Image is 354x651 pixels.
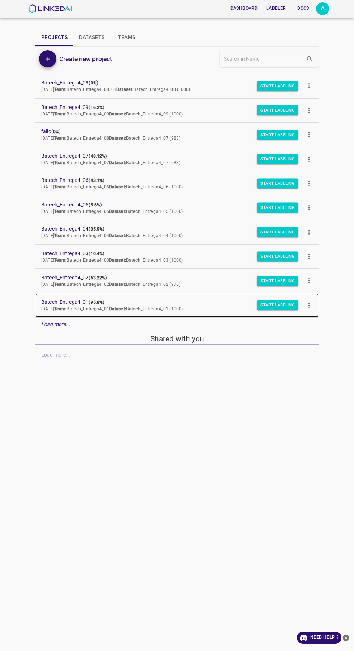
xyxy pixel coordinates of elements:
span: [DATE] Batech_Entrega4_01 Batech_Entrega4_01 (1000) [41,306,183,311]
h6: Create new project [59,54,112,64]
b: Dataset: [109,306,126,311]
span: Batech_Entrega4_05 ( ) [41,201,301,209]
div: Load more... [35,318,319,331]
a: Batech_Entrega4_09(16.2%)[DATE]Team:Batech_Entrega4_09Dataset:Batech_Entrega4_09 (1000) [35,99,319,123]
button: Teams [110,29,143,46]
b: Team: [54,209,67,214]
button: Docs [292,3,315,14]
button: Labeler [263,3,289,14]
a: Create new project [56,54,112,64]
b: Team: [54,136,67,141]
a: Batech_Entrega4_07(48.12%)[DATE]Team:Batech_Entrega4_07Dataset:Batech_Entrega4_07 (983) [35,147,319,171]
b: 95.8% [91,300,103,305]
b: Dataset: [116,87,133,92]
b: 0% [91,80,96,86]
span: [DATE] Batech_Entrega4_07 Batech_Entrega4_07 (983) [41,160,180,165]
b: Team: [54,87,67,92]
span: [DATE] Batech_Entrega4_09 Batech_Entrega4_09 (1000) [41,112,183,117]
b: Team: [54,112,67,117]
span: fallo ( ) [41,128,301,135]
a: fallo(0%)[DATE]Team:Batech_Entrega4_08Dataset:Batech_Entrega4_07 (983) [35,123,319,147]
button: Open settings [316,2,329,15]
span: [DATE] Batech_Entrega4_03 Batech_Entrega4_03 (1000) [41,258,183,263]
span: Batech_Entrega4_02 ( ) [41,274,301,281]
a: Batech_Entrega4_05(5.6%)[DATE]Team:Batech_Entrega4_05Dataset:Batech_Entrega4_05 (1000) [35,196,319,220]
button: Start Labeling [257,105,298,115]
button: more [301,102,317,118]
span: Batech_Entrega4_01 ( ) [41,298,301,306]
b: Dataset: [109,136,126,141]
button: Start Labeling [257,227,298,237]
div: A [316,2,329,15]
span: [DATE] Batech_Entrega4_02 Batech_Entrega4_02 (976) [41,282,180,287]
button: more [301,297,317,313]
b: Dataset: [109,258,126,263]
b: 63.22% [91,275,105,280]
a: Docs [290,1,316,16]
b: 0% [53,129,59,134]
button: more [301,224,317,240]
button: search [302,52,317,66]
a: Batech_Entrega4_04(35.9%)[DATE]Team:Batech_Entrega4_04Dataset:Batech_Entrega4_04 (1000) [35,220,319,244]
button: more [301,78,317,94]
button: Start Labeling [257,154,298,164]
a: Batech_Entrega4_06(43.1%)[DATE]Team:Batech_Entrega4_06Dataset:Batech_Entrega4_06 (1000) [35,171,319,196]
button: more [301,151,317,167]
b: 48.12% [91,154,105,159]
span: [DATE] Batech_Entrega4_05 Batech_Entrega4_05 (1000) [41,209,183,214]
button: Start Labeling [257,203,298,213]
b: Team: [54,306,67,311]
button: Projects [35,29,73,46]
input: Search in Name [224,54,299,64]
button: Start Labeling [257,81,298,91]
b: Dataset: [109,184,126,189]
button: Add [39,50,56,67]
button: more [301,175,317,192]
b: Team: [54,282,67,287]
span: Batech_Entrega4_09 ( ) [41,104,301,111]
b: Dataset: [109,112,126,117]
b: Team: [54,184,67,189]
button: close-help [341,632,350,644]
b: Dataset: [109,160,126,165]
b: 16.2% [91,105,103,110]
span: Batech_Entrega4_06 ( ) [41,176,301,184]
b: Team: [54,258,67,263]
b: 5.6% [91,202,100,207]
span: Batech_Entrega4_08 ( ) [41,79,301,87]
button: Datasets [73,29,110,46]
a: Batech_Entrega4_03(10.4%)[DATE]Team:Batech_Entrega4_03Dataset:Batech_Entrega4_03 (1000) [35,245,319,269]
b: Team: [54,160,67,165]
b: 35.9% [91,227,103,232]
b: Dataset: [109,282,126,287]
span: [DATE] Batech_Entrega4_08 Batech_Entrega4_07 (983) [41,136,180,141]
span: [DATE] Batech_Entrega4_08_01 Batech_Entrega4_08 (1000) [41,87,190,92]
button: Start Labeling [257,130,298,140]
b: Dataset: [109,233,126,238]
a: Batech_Entrega4_01(95.8%)[DATE]Team:Batech_Entrega4_01Dataset:Batech_Entrega4_01 (1000) [35,293,319,318]
span: Batech_Entrega4_03 ( ) [41,250,301,257]
button: Start Labeling [257,252,298,262]
b: 43.1% [91,178,103,183]
button: more [301,248,317,265]
button: Start Labeling [257,178,298,188]
img: LinkedAI [28,4,72,13]
button: more [301,200,317,216]
span: [DATE] Batech_Entrega4_06 Batech_Entrega4_06 (1000) [41,184,183,189]
a: Dashboard [226,1,262,16]
button: more [301,273,317,289]
button: Start Labeling [257,276,298,286]
b: 10.4% [91,251,103,256]
em: Load more... [41,321,70,327]
button: Start Labeling [257,300,298,310]
button: Dashboard [228,3,260,14]
a: Need Help ? [297,632,341,644]
span: Batech_Entrega4_04 ( ) [41,225,301,233]
a: Batech_Entrega4_02(63.22%)[DATE]Team:Batech_Entrega4_02Dataset:Batech_Entrega4_02 (976) [35,269,319,293]
a: Labeler [262,1,290,16]
b: Team: [54,233,67,238]
span: Batech_Entrega4_07 ( ) [41,152,301,160]
a: Batech_Entrega4_08(0%)[DATE]Team:Batech_Entrega4_08_01Dataset:Batech_Entrega4_08 (1000) [35,74,319,98]
b: Dataset: [109,209,126,214]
